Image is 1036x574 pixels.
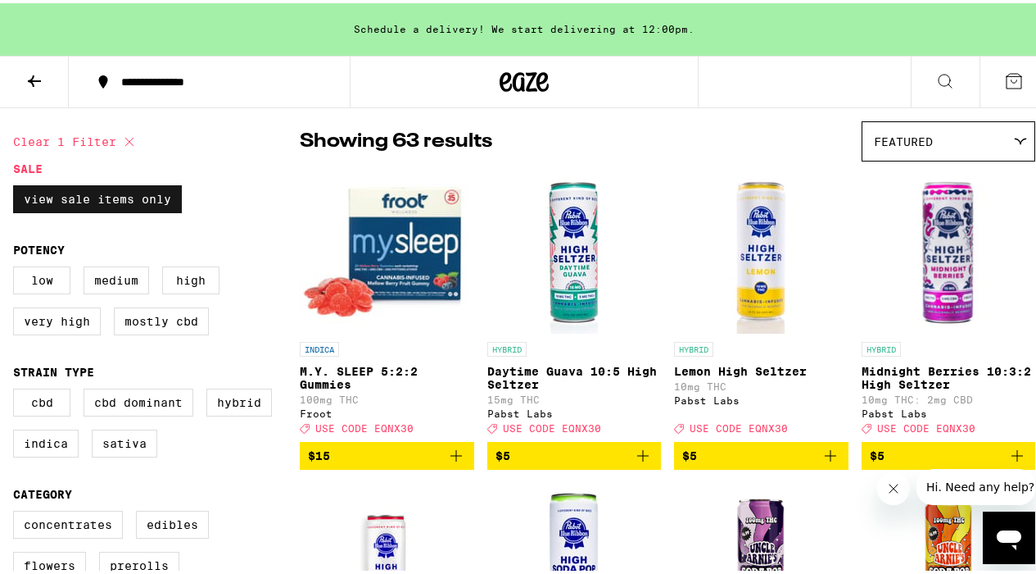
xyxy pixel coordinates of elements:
[84,263,149,291] label: Medium
[503,420,601,430] span: USE CODE EQNX30
[674,439,848,467] button: Add to bag
[300,405,474,416] div: Froot
[13,263,70,291] label: Low
[682,446,697,459] span: $5
[92,426,157,454] label: Sativa
[487,391,662,402] p: 15mg THC
[862,391,1036,402] p: 10mg THC: 2mg CBD
[487,339,527,353] p: HYBRID
[13,118,139,159] button: Clear 1 filter
[862,339,901,353] p: HYBRID
[870,446,884,459] span: $5
[674,362,848,375] p: Lemon High Seltzer
[136,508,209,535] label: Edibles
[300,439,474,467] button: Add to bag
[874,132,933,145] span: Featured
[877,469,910,502] iframe: Close message
[300,166,474,330] img: Froot - M.Y. SLEEP 5:2:2 Gummies
[983,508,1035,561] iframe: Button to launch messaging window
[487,405,662,416] div: Pabst Labs
[487,362,662,388] p: Daytime Guava 10:5 High Seltzer
[674,378,848,389] p: 10mg THC
[84,385,193,413] label: CBD Dominant
[495,446,510,459] span: $5
[13,182,182,210] label: View Sale Items Only
[866,166,1030,330] img: Pabst Labs - Midnight Berries 10:3:2 High Seltzer
[679,166,843,330] img: Pabst Labs - Lemon High Seltzer
[674,392,848,403] div: Pabst Labs
[308,446,330,459] span: $15
[315,420,414,430] span: USE CODE EQNX30
[13,304,101,332] label: Very High
[862,439,1036,467] button: Add to bag
[13,159,43,172] legend: Sale
[690,420,788,430] span: USE CODE EQNX30
[13,385,70,413] label: CBD
[300,339,339,353] p: INDICA
[674,166,848,439] a: Open page for Lemon High Seltzer from Pabst Labs
[13,485,72,498] legend: Category
[862,166,1036,439] a: Open page for Midnight Berries 10:3:2 High Seltzer from Pabst Labs
[916,466,1035,502] iframe: Message from company
[300,166,474,439] a: Open page for M.Y. SLEEP 5:2:2 Gummies from Froot
[13,362,94,376] legend: Strain Type
[862,405,1036,416] div: Pabst Labs
[13,240,65,253] legend: Potency
[13,426,79,454] label: Indica
[492,166,656,330] img: Pabst Labs - Daytime Guava 10:5 High Seltzer
[206,385,272,413] label: Hybrid
[300,391,474,402] p: 100mg THC
[300,362,474,388] p: M.Y. SLEEP 5:2:2 Gummies
[877,420,975,430] span: USE CODE EQNX30
[13,508,123,535] label: Concentrates
[300,125,492,153] p: Showing 63 results
[162,263,219,291] label: High
[487,439,662,467] button: Add to bag
[674,339,713,353] p: HYBRID
[114,304,209,332] label: Mostly CBD
[487,166,662,439] a: Open page for Daytime Guava 10:5 High Seltzer from Pabst Labs
[862,362,1036,388] p: Midnight Berries 10:3:2 High Seltzer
